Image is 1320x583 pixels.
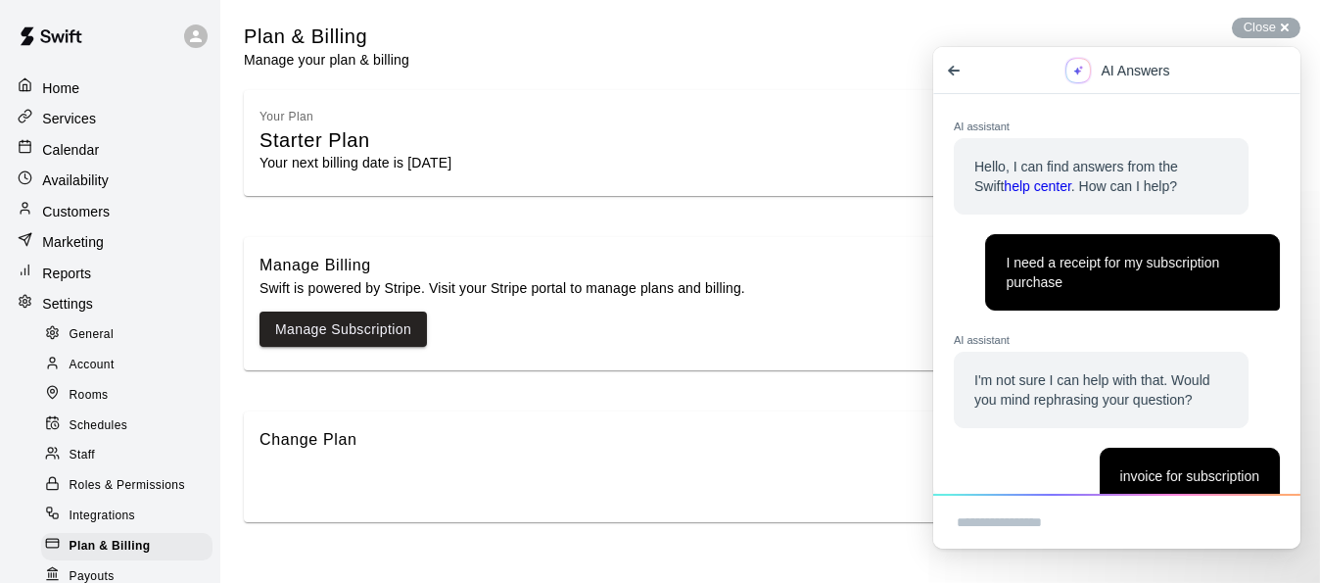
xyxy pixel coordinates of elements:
div: General [41,321,212,349]
span: Rooms [70,386,109,406]
p: Swift is powered by Stripe. Visit your Stripe portal to manage plans and billing. [259,278,1109,298]
div: Staff [41,442,212,469]
p: Your next billing date is [DATE] [259,153,1109,172]
div: Schedules [41,413,212,440]
a: Customers [14,197,207,225]
a: Account [41,351,220,381]
p: Services [42,109,96,128]
div: invoice for subscription [187,419,326,439]
div: Manage Billing [259,253,1109,278]
span: Your Plan [259,110,313,123]
span: Close [1244,20,1276,34]
p: Settings [42,294,93,314]
a: Calendar [14,135,207,164]
a: help center [71,131,138,147]
div: question [20,187,348,265]
div: Change Plan [259,427,1109,453]
span: Account [70,356,115,375]
h5: Plan & Billing [244,24,409,50]
button: Close [1232,18,1300,38]
div: Welcome message [20,71,348,168]
a: Roles & Permissions [41,471,220,502]
p: Marketing [42,232,104,252]
button: Manage Subscription [259,312,427,348]
span: Plan & Billing [70,537,151,557]
a: Home [14,73,207,102]
a: Manage Subscription [275,317,411,342]
p: Manage your plan & billing [244,50,409,70]
a: Integrations [41,502,220,532]
span: Integrations [70,507,136,526]
div: AI assistant [21,71,76,89]
a: Reports [14,259,207,287]
div: Roles & Permissions [41,472,212,500]
p: Availability [42,170,109,190]
span: Schedules [70,416,128,436]
a: Schedules [41,411,220,441]
div: Account [41,352,212,379]
p: Reports [42,264,91,283]
a: Availability [14,167,207,195]
div: I'm not sure I can help with that. Would you mind rephrasing your question? [41,323,295,363]
div: question [20,401,348,459]
a: Rooms [41,380,220,411]
div: AI Answers [167,16,236,31]
span: Staff [70,446,95,465]
iframe: Help Scout Beacon - Live Chat, Contact Form, and Knowledge Base [933,47,1300,549]
span: Go back [9,12,32,35]
a: Staff [41,441,220,471]
a: Settings [14,289,207,317]
div: answer [20,284,348,381]
a: Plan & Billing [41,531,220,561]
div: I need a receipt for my subscription purchase [72,206,326,245]
p: Home [42,78,79,98]
span: Roles & Permissions [70,476,185,496]
p: Customers [42,202,110,221]
div: AI assistant [21,284,76,303]
span: General [70,325,115,345]
a: General [41,320,220,351]
a: Marketing [14,227,207,256]
a: Services [14,105,207,133]
div: Integrations [41,503,212,530]
div: Hello, I can find answers from the Swift . How can I help? [41,110,295,149]
div: Starter Plan [259,127,1109,154]
div: Plan & Billing [41,533,212,560]
p: Calendar [42,140,99,160]
div: Rooms [41,382,212,410]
